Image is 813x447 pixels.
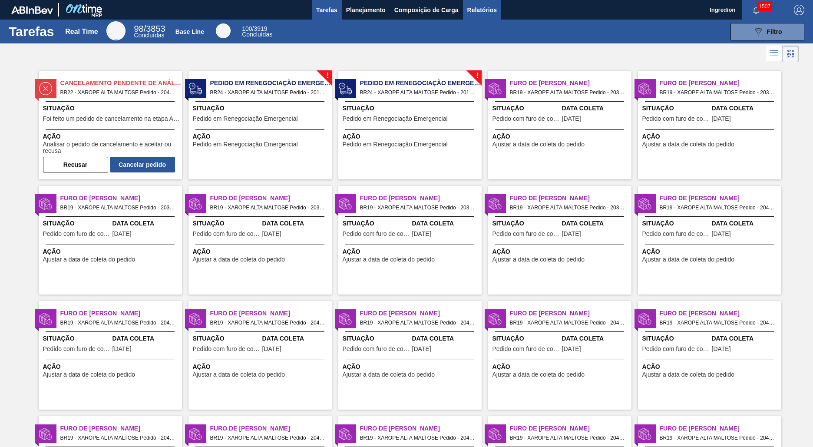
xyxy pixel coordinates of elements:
[242,31,272,38] span: Concluídas
[360,203,475,212] span: BR19 - XAROPE ALTA MALTOSE Pedido - 2036202
[492,141,585,148] span: Ajustar a data de coleta do pedido
[642,247,779,256] span: Ação
[782,46,799,62] div: Visão em Cards
[242,25,252,32] span: 100
[562,346,581,352] span: 27/09/2025
[262,346,281,352] span: 06/10/2025
[492,219,560,228] span: Situação
[510,194,631,203] span: Furo de Coleta
[712,334,779,343] span: Data Coleta
[262,219,330,228] span: Data Coleta
[712,219,779,228] span: Data Coleta
[343,231,410,237] span: Pedido com furo de coleta
[43,104,180,113] span: Situação
[60,194,182,203] span: Furo de Coleta
[210,194,332,203] span: Furo de Coleta
[193,141,298,148] span: Pedido em Renegociação Emergencial
[510,424,631,433] span: Furo de Coleta
[193,116,298,122] span: Pedido em Renegociação Emergencial
[39,312,52,325] img: status
[489,82,502,95] img: status
[660,318,774,328] span: BR19 - XAROPE ALTA MALTOSE Pedido - 2045058
[642,104,710,113] span: Situação
[712,104,779,113] span: Data Coleta
[134,25,165,38] div: Real Time
[339,427,352,440] img: status
[638,82,651,95] img: status
[134,24,143,33] span: 98
[112,346,132,352] span: 05/10/2025
[730,23,804,40] button: Filtro
[242,26,272,37] div: Base Line
[339,312,352,325] img: status
[360,433,475,443] span: BR19 - XAROPE ALTA MALTOSE Pedido - 2041026
[343,362,479,371] span: Ação
[794,5,804,15] img: Logout
[210,318,325,328] span: BR19 - XAROPE ALTA MALTOSE Pedido - 2041119
[43,141,180,155] span: Analisar o pedido de cancelamento e aceitar ou recusa
[134,32,164,39] span: Concluídas
[642,141,735,148] span: Ajustar a data de coleta do pedido
[360,88,475,97] span: BR24 - XAROPE ALTA MALTOSE Pedido - 2018591
[210,309,332,318] span: Furo de Coleta
[489,197,502,210] img: status
[660,203,774,212] span: BR19 - XAROPE ALTA MALTOSE Pedido - 2041117
[65,28,98,36] div: Real Time
[492,371,585,378] span: Ajustar a data de coleta do pedido
[492,116,560,122] span: Pedido com furo de coleta
[660,194,781,203] span: Furo de Coleta
[189,82,202,95] img: status
[638,197,651,210] img: status
[660,88,774,97] span: BR19 - XAROPE ALTA MALTOSE Pedido - 2036199
[492,247,629,256] span: Ação
[43,362,180,371] span: Ação
[43,334,110,343] span: Situação
[110,157,175,172] button: Cancelar pedido
[60,318,175,328] span: BR19 - XAROPE ALTA MALTOSE Pedido - 2041118
[60,309,182,318] span: Furo de Coleta
[638,427,651,440] img: status
[492,362,629,371] span: Ação
[193,104,330,113] span: Situação
[757,2,772,11] span: 1507
[343,116,448,122] span: Pedido em Renegociação Emergencial
[360,309,482,318] span: Furo de Coleta
[562,219,629,228] span: Data Coleta
[326,73,329,79] span: !
[339,82,352,95] img: status
[660,433,774,443] span: BR19 - XAROPE ALTA MALTOSE Pedido - 2041115
[638,312,651,325] img: status
[562,104,629,113] span: Data Coleta
[489,312,502,325] img: status
[360,194,482,203] span: Furo de Coleta
[360,79,482,88] span: Pedido em Renegociação Emergencial
[562,334,629,343] span: Data Coleta
[642,334,710,343] span: Situação
[112,334,180,343] span: Data Coleta
[510,318,625,328] span: BR19 - XAROPE ALTA MALTOSE Pedido - 2045057
[43,219,110,228] span: Situação
[193,219,260,228] span: Situação
[242,25,267,32] span: / 3919
[60,203,175,212] span: BR19 - XAROPE ALTA MALTOSE Pedido - 2036200
[492,346,560,352] span: Pedido com furo de coleta
[412,231,431,237] span: 23/09/2025
[210,424,332,433] span: Furo de Coleta
[394,5,459,15] span: Composição de Carga
[339,197,352,210] img: status
[360,318,475,328] span: BR19 - XAROPE ALTA MALTOSE Pedido - 2045056
[492,132,629,141] span: Ação
[112,219,180,228] span: Data Coleta
[343,104,479,113] span: Situação
[210,79,332,88] span: Pedido em Renegociação Emergencial
[343,219,410,228] span: Situação
[43,247,180,256] span: Ação
[489,427,502,440] img: status
[510,203,625,212] span: BR19 - XAROPE ALTA MALTOSE Pedido - 2036224
[43,132,180,141] span: Ação
[60,433,175,443] span: BR19 - XAROPE ALTA MALTOSE Pedido - 2041024
[9,26,54,36] h1: Tarefas
[642,371,735,378] span: Ajustar a data de coleta do pedido
[39,82,52,95] img: status
[343,141,448,148] span: Pedido em Renegociação Emergencial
